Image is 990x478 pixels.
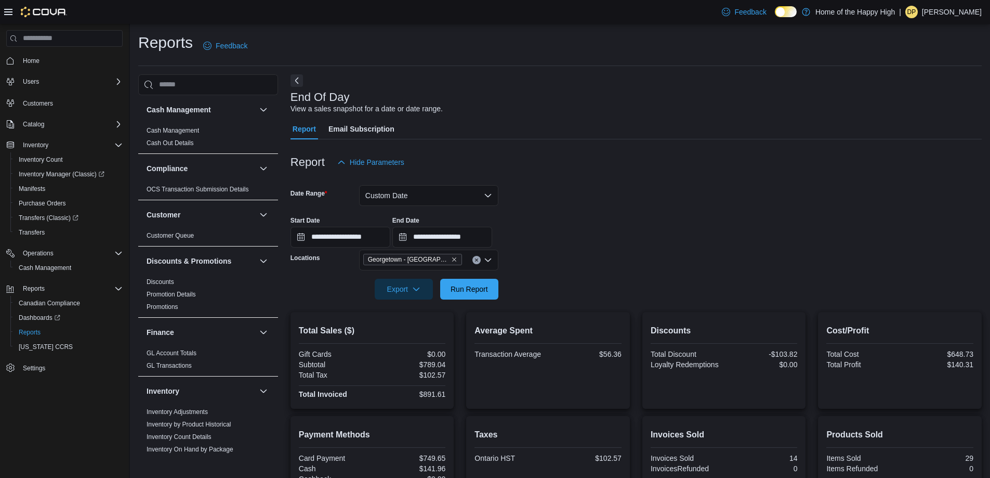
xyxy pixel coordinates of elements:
[23,141,48,149] span: Inventory
[10,261,127,275] button: Cash Management
[15,312,123,324] span: Dashboards
[147,278,174,286] a: Discounts
[328,119,394,139] span: Email Subscription
[19,247,123,260] span: Operations
[19,228,45,237] span: Transfers
[902,464,973,473] div: 0
[19,299,80,307] span: Canadian Compliance
[291,91,350,104] h3: End Of Day
[19,282,123,295] span: Reports
[291,74,303,87] button: Next
[474,454,546,462] div: Ontario HST
[138,347,278,376] div: Finance
[147,386,255,396] button: Inventory
[726,454,797,462] div: 14
[374,454,445,462] div: $749.65
[10,211,127,225] a: Transfers (Classic)
[19,362,49,374] a: Settings
[257,162,270,175] button: Compliance
[451,256,457,263] button: Remove Georgetown - Mountainview - Fire & Flower from selection in this group
[550,454,622,462] div: $102.57
[23,57,39,65] span: Home
[15,183,123,195] span: Manifests
[147,256,255,266] button: Discounts & Promotions
[10,340,127,354] button: [US_STATE] CCRS
[138,32,193,53] h1: Reports
[2,95,127,110] button: Customers
[15,297,84,309] a: Canadian Compliance
[922,6,982,18] p: [PERSON_NAME]
[381,279,427,300] span: Export
[147,210,255,220] button: Customer
[138,229,278,246] div: Customer
[15,153,123,166] span: Inventory Count
[147,105,255,115] button: Cash Management
[15,262,123,274] span: Cash Management
[147,231,194,240] span: Customer Queue
[299,350,370,358] div: Gift Cards
[826,429,973,441] h2: Products Sold
[147,185,249,193] span: OCS Transaction Submission Details
[375,279,433,300] button: Export
[147,210,180,220] h3: Customer
[899,6,901,18] p: |
[15,212,83,224] a: Transfers (Classic)
[775,6,797,17] input: Dark Mode
[147,126,199,135] span: Cash Management
[19,139,123,151] span: Inventory
[2,74,127,89] button: Users
[905,6,918,18] div: Deanna Pimentel
[23,120,44,128] span: Catalog
[299,454,370,462] div: Card Payment
[138,124,278,153] div: Cash Management
[291,156,325,169] h3: Report
[374,371,445,379] div: $102.57
[440,279,498,300] button: Run Report
[15,226,49,239] a: Transfers
[147,327,255,338] button: Finance
[6,49,123,403] nav: Complex example
[368,254,449,265] span: Georgetown - [GEOGRAPHIC_DATA] - Fire & Flower
[19,185,45,193] span: Manifests
[19,96,123,109] span: Customers
[19,214,78,222] span: Transfers (Classic)
[726,350,797,358] div: -$103.82
[2,281,127,296] button: Reports
[291,216,320,225] label: Start Date
[2,117,127,132] button: Catalog
[293,119,316,139] span: Report
[138,183,278,200] div: Compliance
[257,209,270,221] button: Customer
[147,232,194,239] a: Customer Queue
[147,408,208,416] a: Inventory Adjustments
[374,350,445,358] div: $0.00
[826,454,897,462] div: Items Sold
[2,360,127,376] button: Settings
[257,326,270,339] button: Finance
[826,350,897,358] div: Total Cost
[147,421,231,428] a: Inventory by Product Historical
[147,420,231,429] span: Inventory by Product Historical
[451,284,488,294] span: Run Report
[10,196,127,211] button: Purchase Orders
[147,291,196,298] a: Promotion Details
[363,254,462,265] span: Georgetown - Mountainview - Fire & Flower
[826,464,897,473] div: Items Refunded
[651,325,798,337] h2: Discounts
[474,350,546,358] div: Transaction Average
[15,312,64,324] a: Dashboards
[10,182,127,196] button: Manifests
[299,325,446,337] h2: Total Sales ($)
[147,303,178,311] span: Promotions
[147,139,194,147] a: Cash Out Details
[299,360,370,369] div: Subtotal
[147,256,231,266] h3: Discounts & Promotions
[19,75,123,88] span: Users
[23,77,39,86] span: Users
[15,297,123,309] span: Canadian Compliance
[350,157,404,167] span: Hide Parameters
[216,41,247,51] span: Feedback
[291,227,390,248] input: Press the down key to open a popover containing a calendar.
[147,350,196,357] a: GL Account Totals
[19,75,43,88] button: Users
